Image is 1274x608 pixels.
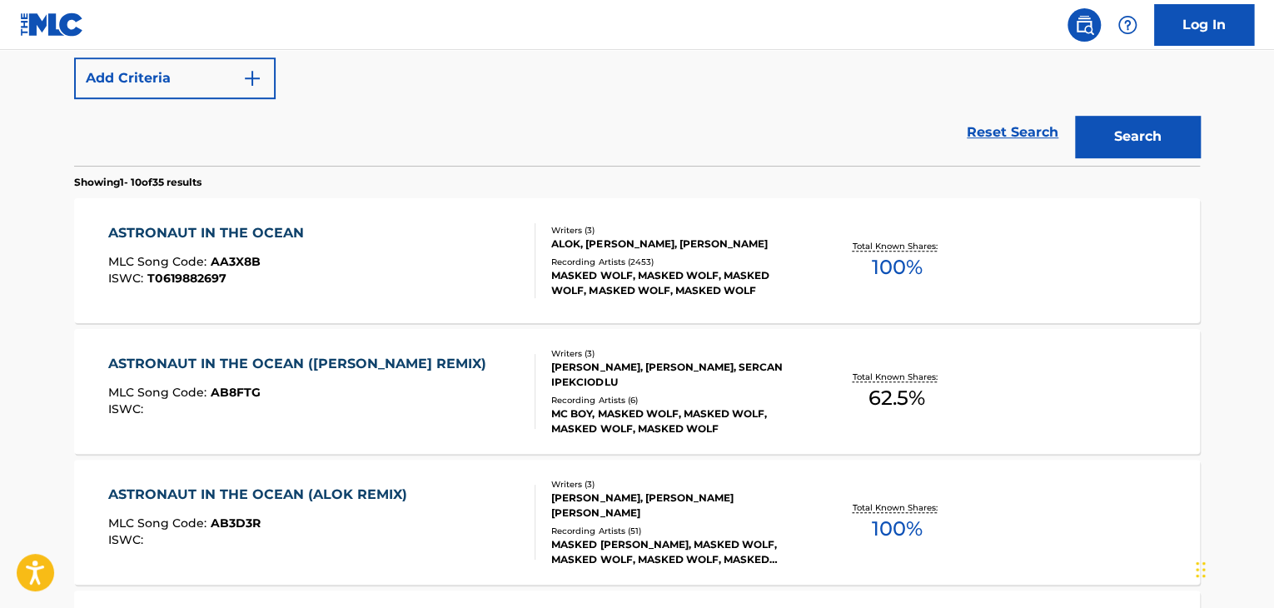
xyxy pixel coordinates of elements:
[1074,15,1094,35] img: search
[1111,8,1144,42] div: Help
[852,240,941,252] p: Total Known Shares:
[108,271,147,286] span: ISWC :
[551,237,803,252] div: ALOK, [PERSON_NAME], [PERSON_NAME]
[74,175,202,190] p: Showing 1 - 10 of 35 results
[147,271,226,286] span: T0619882697
[1075,116,1200,157] button: Search
[551,478,803,491] div: Writers ( 3 )
[551,360,803,390] div: [PERSON_NAME], [PERSON_NAME], SERCAN IPEKCIODLU
[871,252,922,282] span: 100 %
[211,385,261,400] span: AB8FTG
[1154,4,1254,46] a: Log In
[108,485,416,505] div: ASTRONAUT IN THE OCEAN (ALOK REMIX)
[1067,8,1101,42] a: Public Search
[108,354,495,374] div: ASTRONAUT IN THE OCEAN ([PERSON_NAME] REMIX)
[868,383,925,413] span: 62.5 %
[108,385,211,400] span: MLC Song Code :
[551,268,803,298] div: MASKED WOLF, MASKED WOLF, MASKED WOLF, MASKED WOLF, MASKED WOLF
[871,514,922,544] span: 100 %
[74,57,276,99] button: Add Criteria
[551,537,803,567] div: MASKED [PERSON_NAME], MASKED WOLF, MASKED WOLF, MASKED WOLF, MASKED [PERSON_NAME]
[108,401,147,416] span: ISWC :
[108,223,312,243] div: ASTRONAUT IN THE OCEAN
[551,406,803,436] div: MC BOY, MASKED WOLF, MASKED WOLF, MASKED WOLF, MASKED WOLF
[108,532,147,547] span: ISWC :
[74,329,1200,454] a: ASTRONAUT IN THE OCEAN ([PERSON_NAME] REMIX)MLC Song Code:AB8FTGISWC:Writers (3)[PERSON_NAME], [P...
[211,254,261,269] span: AA3X8B
[74,460,1200,585] a: ASTRONAUT IN THE OCEAN (ALOK REMIX)MLC Song Code:AB3D3RISWC:Writers (3)[PERSON_NAME], [PERSON_NAM...
[1191,528,1274,608] iframe: Chat Widget
[551,224,803,237] div: Writers ( 3 )
[551,491,803,521] div: [PERSON_NAME], [PERSON_NAME] [PERSON_NAME]
[20,12,84,37] img: MLC Logo
[551,394,803,406] div: Recording Artists ( 6 )
[551,525,803,537] div: Recording Artists ( 51 )
[958,114,1067,151] a: Reset Search
[551,256,803,268] div: Recording Artists ( 2453 )
[108,254,211,269] span: MLC Song Code :
[852,371,941,383] p: Total Known Shares:
[108,516,211,531] span: MLC Song Code :
[1117,15,1137,35] img: help
[74,198,1200,323] a: ASTRONAUT IN THE OCEANMLC Song Code:AA3X8BISWC:T0619882697Writers (3)ALOK, [PERSON_NAME], [PERSON...
[551,347,803,360] div: Writers ( 3 )
[242,68,262,88] img: 9d2ae6d4665cec9f34b9.svg
[211,516,261,531] span: AB3D3R
[1196,545,1206,595] div: Drag
[852,501,941,514] p: Total Known Shares:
